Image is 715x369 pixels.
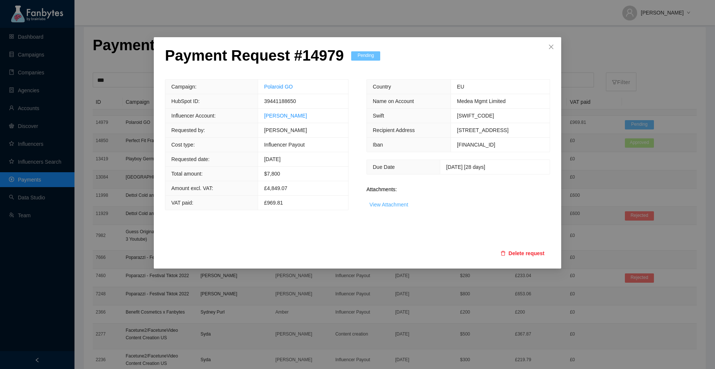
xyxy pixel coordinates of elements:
span: Requested date: [171,156,210,162]
a: View Attachment [369,202,408,208]
span: Campaign: [171,84,197,90]
a: Polaroid GO [264,84,293,90]
span: [DATE] [264,156,280,162]
span: Pending [351,51,380,61]
span: £4,849.07 [264,185,287,191]
span: Cost type: [171,142,195,148]
span: Country [373,84,391,90]
span: Amount excl. VAT: [171,185,213,191]
span: Due Date [373,164,395,170]
span: delete [500,251,506,257]
span: Requested by: [171,127,205,133]
span: HubSpot ID: [171,98,200,104]
span: [STREET_ADDRESS] [457,127,508,133]
span: [DATE] [28 days] [446,164,485,170]
a: [PERSON_NAME] [264,113,307,119]
button: Close [541,37,561,57]
span: close [548,44,554,50]
span: Total amount: [171,171,203,177]
span: VAT paid: [171,200,193,206]
span: 39441188650 [264,98,296,104]
button: deleteDelete request [495,247,550,259]
span: Iban [373,142,383,148]
span: Delete request [509,249,544,257]
span: [FINANCIAL_ID] [457,142,495,148]
span: Name on Account [373,98,414,104]
span: EU [457,84,464,90]
span: Influencer Account: [171,113,216,119]
p: Payment Request # 14979 [165,46,344,64]
span: Swift [373,113,384,119]
span: $ 7,800 [264,171,280,177]
span: £969.81 [264,200,283,206]
span: Medea Mgmt Limited [457,98,506,104]
span: [SWIFT_CODE] [457,113,494,119]
span: Influencer Payout [264,142,305,148]
span: [PERSON_NAME] [264,127,307,133]
span: Recipient Address [373,127,415,133]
